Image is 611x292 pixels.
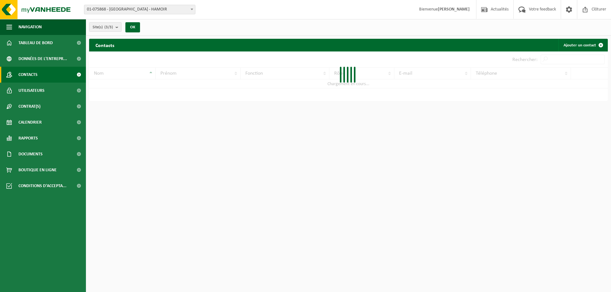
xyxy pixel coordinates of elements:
[84,5,195,14] span: 01-075868 - BELOURTHE - HAMOIR
[18,146,43,162] span: Documents
[93,23,113,32] span: Site(s)
[125,22,140,32] button: OK
[18,67,38,83] span: Contacts
[89,39,121,51] h2: Contacts
[18,98,40,114] span: Contrat(s)
[18,130,38,146] span: Rapports
[18,35,53,51] span: Tableau de bord
[104,25,113,29] count: (3/3)
[18,51,67,67] span: Données de l'entrepr...
[18,83,45,98] span: Utilisateurs
[18,178,67,194] span: Conditions d'accepta...
[438,7,470,12] strong: [PERSON_NAME]
[18,114,42,130] span: Calendrier
[89,22,122,32] button: Site(s)(3/3)
[18,19,42,35] span: Navigation
[18,162,57,178] span: Boutique en ligne
[558,39,607,51] a: Ajouter un contact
